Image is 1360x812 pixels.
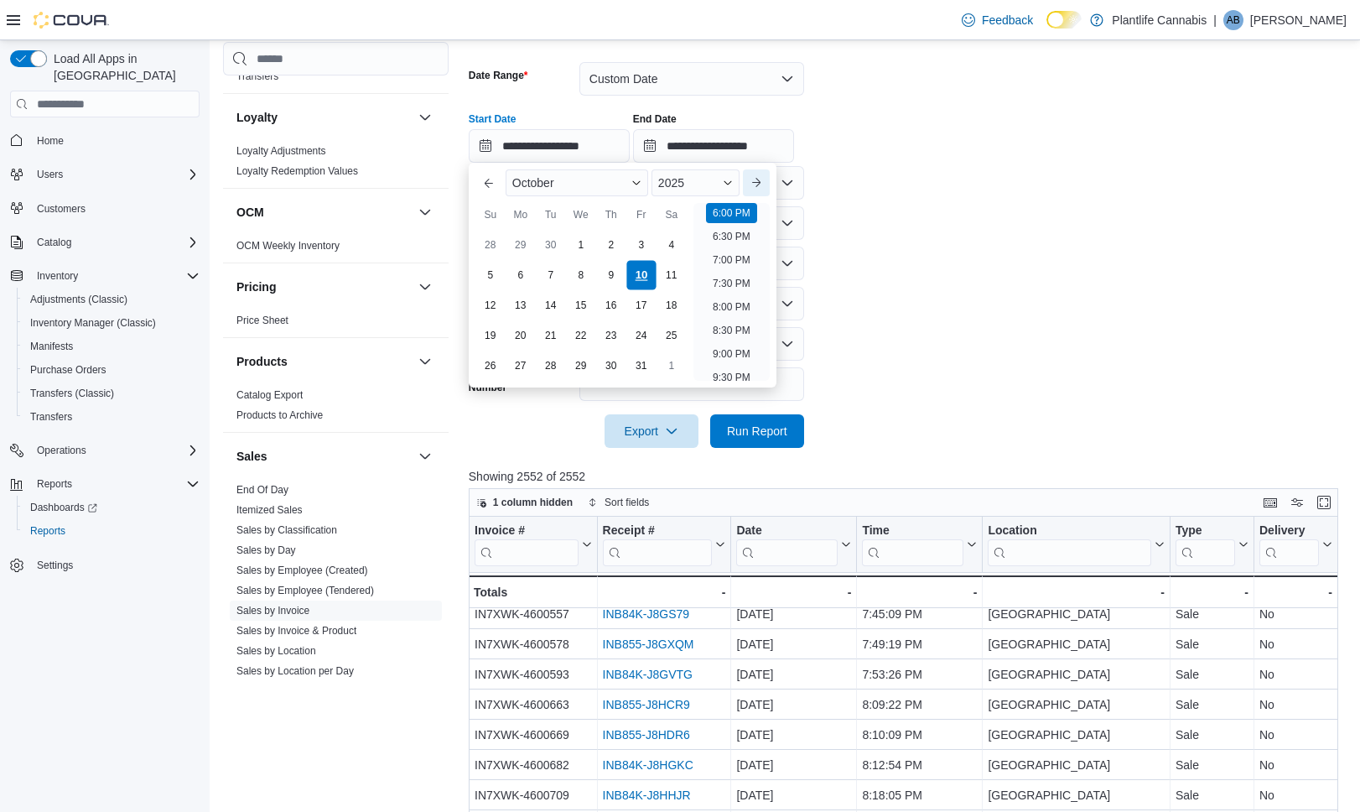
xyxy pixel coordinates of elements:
img: Cova [34,12,109,29]
span: Export [615,414,688,448]
span: Inventory [37,269,78,283]
div: 8:12:54 PM [862,756,977,776]
span: Transfers (Classic) [23,383,200,403]
input: Press the down key to enter a popover containing a calendar. Press the escape key to close the po... [469,129,630,163]
div: 7:45:09 PM [862,605,977,625]
a: INB855-J8HCR9 [602,699,689,712]
a: Sales by Employee (Created) [236,565,368,576]
a: INB84K-J8HGKC [602,759,693,773]
div: - [988,582,1165,602]
div: day-15 [568,292,594,319]
button: Inventory Manager (Classic) [17,311,206,335]
div: day-16 [598,292,625,319]
div: day-13 [507,292,534,319]
span: Feedback [982,12,1033,29]
a: Transfers [236,70,278,82]
div: Sale [1176,786,1248,806]
button: Date [736,523,851,566]
button: Enter fullscreen [1314,492,1334,513]
li: 7:00 PM [706,250,757,270]
div: day-24 [628,322,655,349]
a: OCM Weekly Inventory [236,240,340,252]
div: Date [736,523,838,566]
span: Dashboards [23,497,200,518]
button: OCM [236,204,412,221]
a: Home [30,131,70,151]
div: Date [736,523,838,539]
div: - [736,582,851,602]
div: day-6 [507,262,534,289]
div: IN7XWK-4600578 [475,635,592,655]
span: Reports [30,474,200,494]
span: 1 column hidden [493,496,573,509]
label: End Date [633,112,677,126]
li: 7:30 PM [706,273,757,294]
input: Dark Mode [1046,11,1082,29]
span: Reports [30,524,65,538]
div: IN7XWK-4600557 [475,605,592,625]
button: Pricing [415,277,435,297]
span: Loyalty Redemption Values [236,164,358,178]
button: Invoice # [475,523,592,566]
button: Home [3,128,206,152]
a: INB84K-J8GS79 [602,608,689,622]
div: day-9 [598,262,625,289]
span: Sales by Classification [236,523,337,537]
span: Sales by Location per Day [236,664,354,678]
div: day-3 [628,232,655,258]
button: 1 column hidden [470,492,579,513]
div: - [862,582,977,602]
a: Loyalty Adjustments [236,145,326,157]
div: Sale [1176,695,1248,716]
div: Delivery [1259,523,1319,566]
div: No [1259,635,1332,655]
div: 7:49:19 PM [862,635,977,655]
div: [GEOGRAPHIC_DATA] [988,695,1165,716]
h3: Products [236,353,288,370]
span: Run Report [727,423,787,440]
div: Sale [1176,635,1248,655]
span: Home [37,134,64,148]
div: day-1 [568,232,594,258]
a: Catalog Export [236,389,303,401]
div: day-17 [628,292,655,319]
span: Customers [30,198,200,219]
div: Su [477,201,504,228]
span: Catalog [30,232,200,252]
div: IN7XWK-4600682 [475,756,592,776]
div: We [568,201,594,228]
button: Reports [17,519,206,543]
div: day-28 [537,352,564,379]
span: Reports [37,477,72,491]
div: day-25 [658,322,685,349]
span: Customers [37,202,86,216]
div: Sale [1176,605,1248,625]
div: Invoice # [475,523,579,539]
div: day-20 [507,322,534,349]
a: Price Sheet [236,315,288,326]
button: Transfers [17,405,206,429]
div: day-19 [477,322,504,349]
div: [GEOGRAPHIC_DATA] [988,665,1165,685]
div: day-10 [626,261,656,290]
button: Inventory [30,266,85,286]
button: Display options [1287,492,1307,513]
div: Pricing [223,310,449,337]
button: Reports [3,472,206,496]
button: Operations [30,440,93,461]
button: Run Report [710,414,804,448]
div: [DATE] [736,635,851,655]
button: Catalog [30,232,78,252]
div: Sa [658,201,685,228]
div: - [1176,582,1248,602]
button: Settings [3,553,206,577]
div: day-23 [598,322,625,349]
a: Transfers (Classic) [23,383,121,403]
div: [GEOGRAPHIC_DATA] [988,726,1165,746]
span: Manifests [23,336,200,357]
div: Time [862,523,963,566]
div: Sale [1176,665,1248,685]
div: 8:18:05 PM [862,786,977,806]
div: No [1259,726,1332,746]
